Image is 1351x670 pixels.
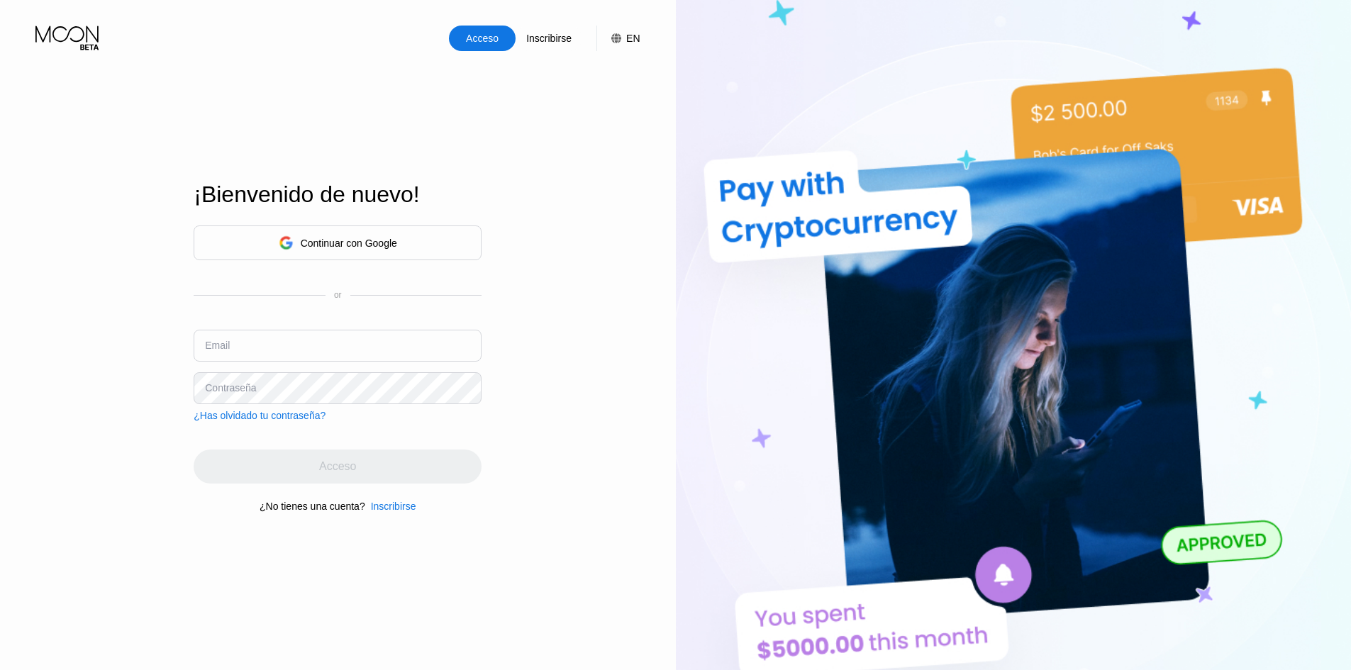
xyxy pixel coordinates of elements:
div: Continuar con Google [301,238,397,249]
div: Inscribirse [365,501,416,512]
div: Inscribirse [525,31,573,45]
div: EN [596,26,640,51]
div: ¿Has olvidado tu contraseña? [194,410,326,421]
div: Continuar con Google [194,225,482,260]
div: Email [205,340,230,351]
div: Inscribirse [371,501,416,512]
div: ¿No tienes una cuenta? [260,501,365,512]
div: Acceso [449,26,516,51]
div: Contraseña [205,382,256,393]
div: EN [626,33,640,44]
div: or [334,290,342,300]
div: ¡Bienvenido de nuevo! [194,182,482,208]
div: Inscribirse [516,26,582,51]
div: Acceso [465,31,500,45]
